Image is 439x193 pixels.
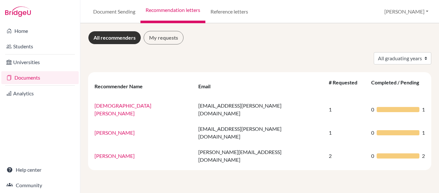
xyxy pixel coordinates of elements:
img: Bridge-U [5,6,31,17]
td: 2 [325,144,367,168]
a: Help center [1,163,79,176]
a: Community [1,179,79,192]
td: [EMAIL_ADDRESS][PERSON_NAME][DOMAIN_NAME] [194,98,325,121]
td: [EMAIL_ADDRESS][PERSON_NAME][DOMAIN_NAME] [194,121,325,144]
a: [PERSON_NAME] [94,130,135,136]
div: Recommender Name [94,83,149,89]
a: [PERSON_NAME] [94,153,135,159]
a: All recommenders [88,31,141,44]
span: 1 [422,106,425,113]
a: My requests [144,31,184,44]
div: # Requested [329,79,357,93]
button: [PERSON_NAME] [381,5,431,18]
a: Documents [1,71,79,84]
td: [PERSON_NAME][EMAIL_ADDRESS][DOMAIN_NAME] [194,144,325,168]
td: 1 [325,121,367,144]
a: Home [1,24,79,37]
span: 0 [371,106,374,113]
td: 1 [325,98,367,121]
a: Students [1,40,79,53]
span: 0 [371,129,374,137]
div: Email [198,83,217,89]
a: [DEMOGRAPHIC_DATA][PERSON_NAME] [94,102,151,116]
span: 1 [422,129,425,137]
span: 2 [422,152,425,160]
a: Analytics [1,87,79,100]
div: Completed / Pending [371,79,419,93]
span: 0 [371,152,374,160]
a: Universities [1,56,79,69]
